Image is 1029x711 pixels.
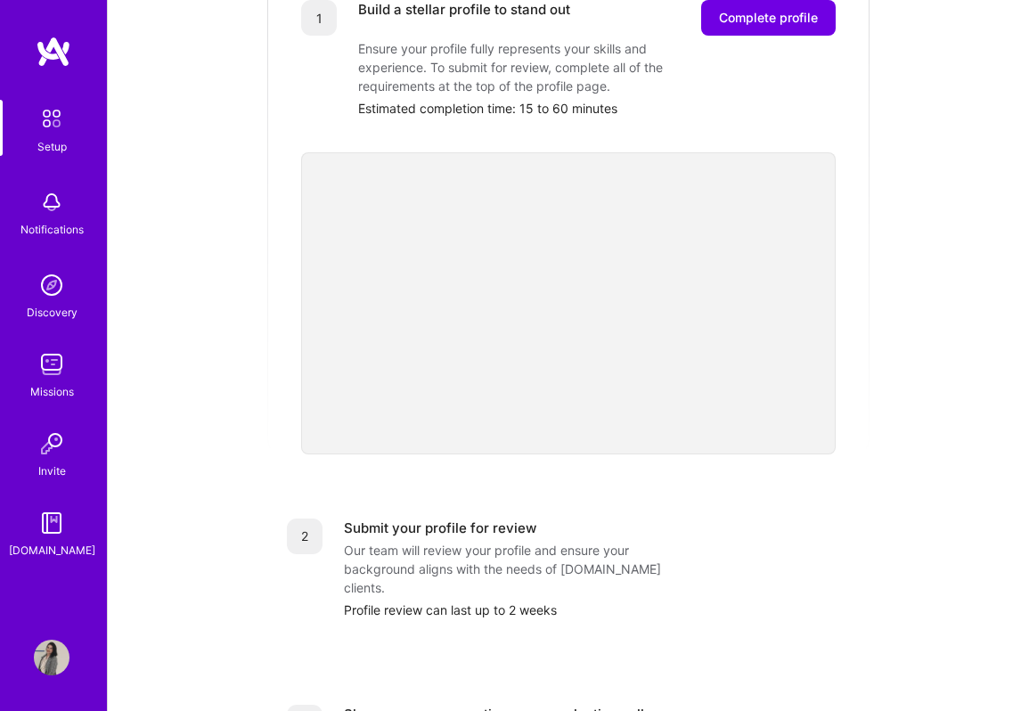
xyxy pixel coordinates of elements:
div: Ensure your profile fully represents your skills and experience. To submit for review, complete a... [358,39,715,95]
div: Invite [38,462,66,480]
img: discovery [34,267,69,303]
img: bell [34,184,69,220]
img: setup [33,100,70,137]
img: User Avatar [34,640,69,675]
div: Notifications [20,220,84,239]
div: Our team will review your profile and ensure your background aligns with the needs of [DOMAIN_NAM... [344,541,700,597]
div: [DOMAIN_NAME] [9,541,95,560]
div: Profile review can last up to 2 weeks [344,601,850,619]
div: Submit your profile for review [344,519,536,537]
div: Discovery [27,303,78,322]
a: User Avatar [29,640,74,675]
img: guide book [34,505,69,541]
img: teamwork [34,347,69,382]
img: Invite [34,426,69,462]
iframe: video [301,152,836,454]
div: 2 [287,519,323,554]
div: Missions [30,382,74,401]
div: Setup [37,137,67,156]
div: Estimated completion time: 15 to 60 minutes [358,99,836,118]
img: logo [36,36,71,68]
span: Complete profile [719,9,818,27]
